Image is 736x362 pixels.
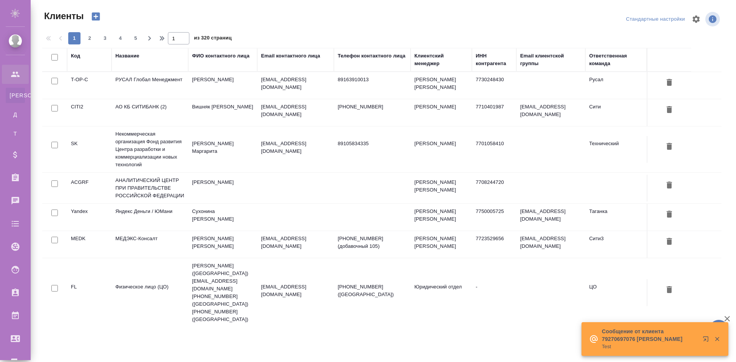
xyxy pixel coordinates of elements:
p: [PHONE_NUMBER] [338,103,407,111]
div: Название [115,52,139,60]
button: Удалить [663,103,676,117]
span: из 320 страниц [194,33,232,44]
td: МЕДЭКС-Консалт [112,231,188,258]
td: ACGRF [67,175,112,201]
button: Удалить [663,283,676,297]
p: Test [602,343,698,351]
td: 7701058410 [472,136,516,163]
td: Сити [585,99,647,126]
td: ЦО [585,279,647,306]
td: Yandex [67,204,112,231]
td: Некоммерческая организация Фонд развития Центра разработки и коммерциализации новых технологий [112,126,188,172]
span: 5 [130,34,142,42]
td: Сити3 [585,231,647,258]
td: [PERSON_NAME] [PERSON_NAME] [188,231,257,258]
p: [EMAIL_ADDRESS][DOMAIN_NAME] [261,235,330,250]
p: 89105834335 [338,140,407,147]
span: 2 [84,34,96,42]
td: Технический [585,136,647,163]
button: Удалить [663,179,676,193]
td: - [472,279,516,306]
td: 7708244720 [472,175,516,201]
button: Открыть в новой вкладке [698,331,716,350]
button: 🙏 [709,320,728,339]
td: [EMAIL_ADDRESS][DOMAIN_NAME] [516,231,585,258]
td: Юридический отдел [411,279,472,306]
td: РУСАЛ Глобал Менеджмент [112,72,188,99]
button: 3 [99,32,111,44]
button: 4 [114,32,127,44]
span: Настроить таблицу [687,10,705,28]
td: АНАЛИТИЧЕСКИЙ ЦЕНТР ПРИ ПРАВИТЕЛЬСТВЕ РОССИЙСКОЙ ФЕДЕРАЦИИ [112,173,188,203]
div: ФИО контактного лица [192,52,250,60]
td: 7730248430 [472,72,516,99]
button: Удалить [663,208,676,222]
td: FL [67,279,112,306]
td: 7723529656 [472,231,516,258]
td: [EMAIL_ADDRESS][DOMAIN_NAME] [516,99,585,126]
td: [PERSON_NAME] [411,136,472,163]
span: Посмотреть информацию [705,12,721,26]
td: CITI2 [67,99,112,126]
td: SK [67,136,112,163]
td: Яндекс Деньги / ЮМани [112,204,188,231]
td: Сухонина [PERSON_NAME] [188,204,257,231]
div: split button [624,13,687,25]
p: [PHONE_NUMBER] ([GEOGRAPHIC_DATA]) [338,283,407,298]
div: ИНН контрагента [476,52,513,67]
a: Т [6,126,25,141]
span: 4 [114,34,127,42]
span: Д [10,111,21,118]
p: [EMAIL_ADDRESS][DOMAIN_NAME] [261,283,330,298]
td: [PERSON_NAME] [188,175,257,201]
td: [PERSON_NAME] [PERSON_NAME] [411,231,472,258]
td: Таганка [585,204,647,231]
div: Email контактного лица [261,52,320,60]
span: Т [10,130,21,138]
td: [PERSON_NAME] [PERSON_NAME] [411,175,472,201]
td: [PERSON_NAME] ([GEOGRAPHIC_DATA]) [EMAIL_ADDRESS][DOMAIN_NAME] [PHONE_NUMBER] ([GEOGRAPHIC_DATA])... [188,258,257,327]
p: [PHONE_NUMBER] (добавочный 105) [338,235,407,250]
td: Физическое лицо (ЦО) [112,279,188,306]
button: Создать [87,10,105,23]
div: Ответственная команда [589,52,643,67]
td: 7750005725 [472,204,516,231]
td: АО КБ СИТИБАНК (2) [112,99,188,126]
td: MEDK [67,231,112,258]
div: Код [71,52,80,60]
span: Клиенты [42,10,84,22]
td: [EMAIL_ADDRESS][DOMAIN_NAME] [516,204,585,231]
td: [PERSON_NAME] [PERSON_NAME] [411,204,472,231]
td: 7710401987 [472,99,516,126]
td: Русал [585,72,647,99]
p: [EMAIL_ADDRESS][DOMAIN_NAME] [261,140,330,155]
td: [PERSON_NAME] [411,99,472,126]
button: Удалить [663,76,676,90]
div: Телефон контактного лица [338,52,406,60]
a: [PERSON_NAME] [6,88,25,103]
button: 5 [130,32,142,44]
div: Email клиентской группы [520,52,582,67]
a: Д [6,107,25,122]
div: Клиентский менеджер [414,52,468,67]
p: [EMAIL_ADDRESS][DOMAIN_NAME] [261,76,330,91]
td: Вишняк [PERSON_NAME] [188,99,257,126]
p: 89163910013 [338,76,407,84]
p: [EMAIL_ADDRESS][DOMAIN_NAME] [261,103,330,118]
button: 2 [84,32,96,44]
td: [PERSON_NAME] Маргарита [188,136,257,163]
button: Закрыть [709,336,725,342]
button: Удалить [663,140,676,154]
td: [PERSON_NAME] [188,72,257,99]
p: Сообщение от клиента 79270697076 [PERSON_NAME] [602,328,698,343]
td: T-OP-C [67,72,112,99]
button: Удалить [663,235,676,249]
span: [PERSON_NAME] [10,92,21,99]
td: [PERSON_NAME] [PERSON_NAME] [411,72,472,99]
span: 3 [99,34,111,42]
